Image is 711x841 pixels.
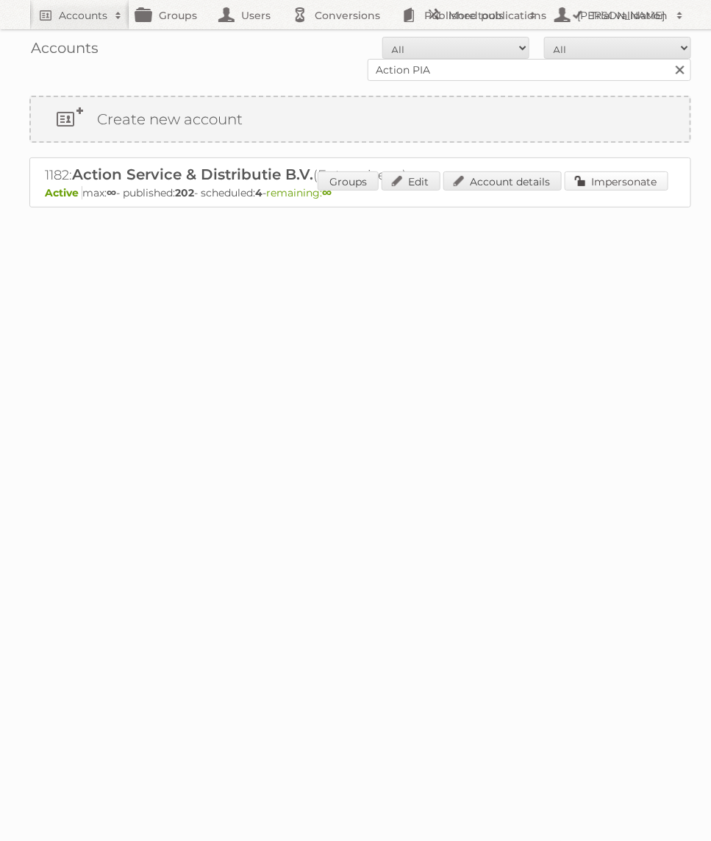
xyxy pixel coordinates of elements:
[266,186,332,199] span: remaining:
[107,186,116,199] strong: ∞
[318,171,379,191] a: Groups
[31,97,690,141] a: Create new account
[45,186,676,199] p: max: - published: - scheduled: -
[175,186,194,199] strong: 202
[382,171,440,191] a: Edit
[45,166,560,185] h2: 1182: (Enterprise ∞)
[255,186,262,199] strong: 4
[574,8,669,23] h2: [PERSON_NAME]
[72,166,313,183] span: Action Service & Distributie B.V.
[449,8,522,23] h2: More tools
[45,186,82,199] span: Active
[59,8,107,23] h2: Accounts
[443,171,562,191] a: Account details
[565,171,668,191] a: Impersonate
